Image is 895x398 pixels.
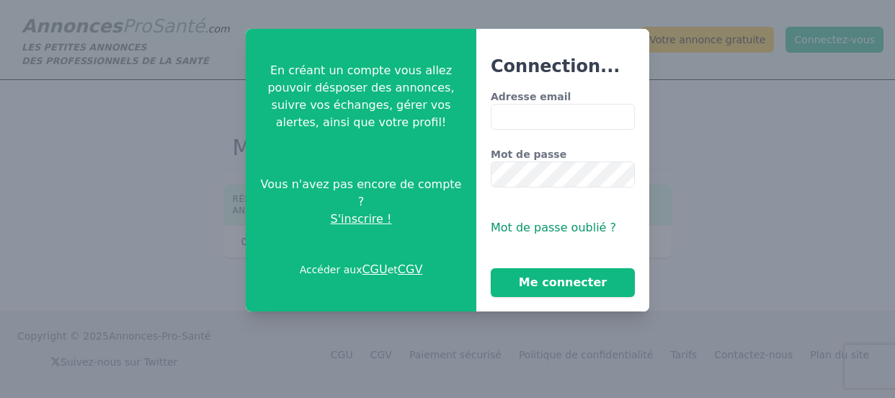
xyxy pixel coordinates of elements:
[491,89,635,104] label: Adresse email
[331,211,392,228] span: S'inscrire !
[398,262,423,276] a: CGV
[362,262,387,276] a: CGU
[257,176,465,211] span: Vous n'avez pas encore de compte ?
[491,55,635,78] h3: Connection...
[491,268,635,297] button: Me connecter
[491,221,616,234] span: Mot de passe oublié ?
[257,62,465,131] p: En créant un compte vous allez pouvoir désposer des annonces, suivre vos échanges, gérer vos aler...
[491,147,635,162] label: Mot de passe
[300,261,423,278] p: Accéder aux et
